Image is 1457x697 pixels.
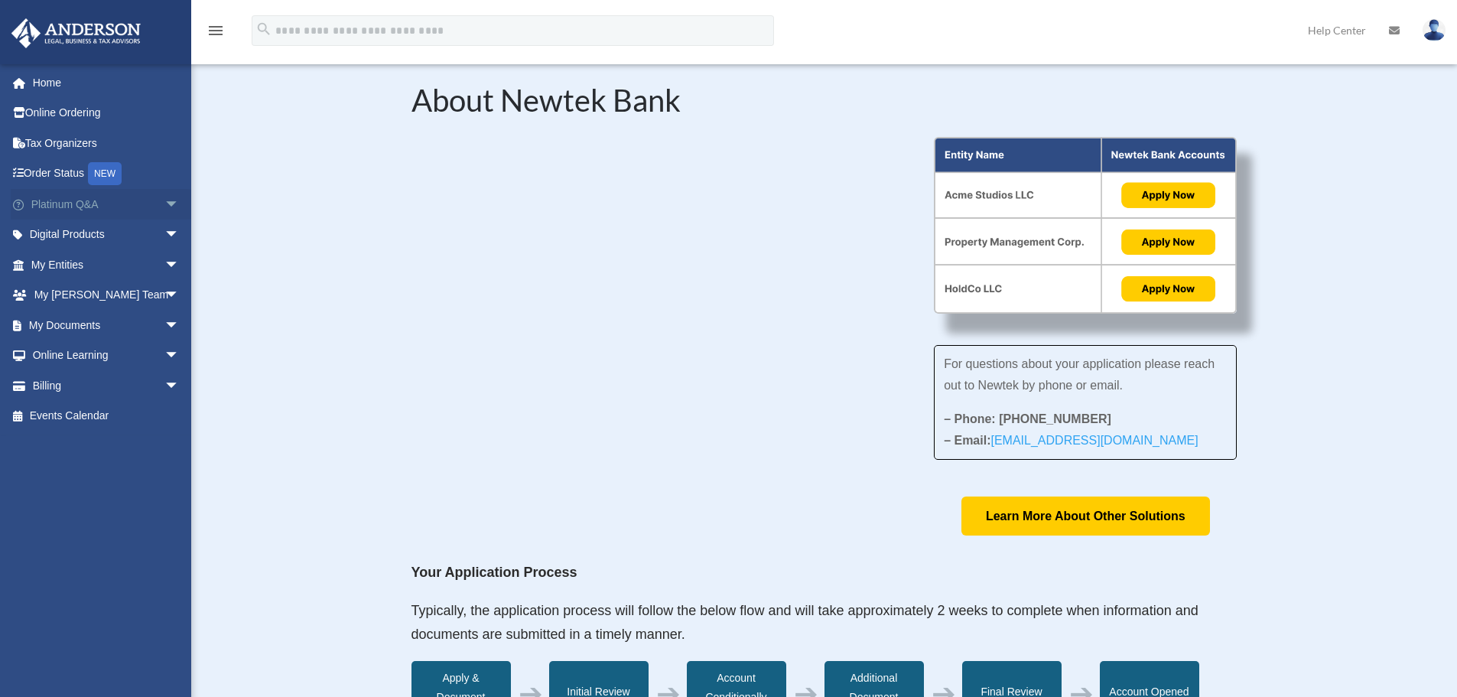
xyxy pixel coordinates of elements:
a: menu [207,27,225,40]
iframe: NewtekOne and Newtek Bank's Partnership with Anderson Advisors [411,137,889,405]
img: About Partnership Graphic (3) [934,137,1237,314]
span: arrow_drop_down [164,189,195,220]
span: arrow_drop_down [164,280,195,311]
span: For questions about your application please reach out to Newtek by phone or email. [944,357,1215,392]
h2: About Newtek Bank [411,85,1237,123]
img: Anderson Advisors Platinum Portal [7,18,145,48]
a: Digital Productsarrow_drop_down [11,220,203,250]
a: Billingarrow_drop_down [11,370,203,401]
span: arrow_drop_down [164,220,195,251]
a: Online Learningarrow_drop_down [11,340,203,371]
a: Online Ordering [11,98,203,129]
a: Home [11,67,203,98]
span: arrow_drop_down [164,340,195,372]
strong: – Phone: [PHONE_NUMBER] [944,412,1111,425]
i: menu [207,21,225,40]
a: Order StatusNEW [11,158,203,190]
a: My Documentsarrow_drop_down [11,310,203,340]
a: Learn More About Other Solutions [961,497,1210,536]
i: search [255,21,272,37]
span: arrow_drop_down [164,310,195,341]
span: arrow_drop_down [164,249,195,281]
a: My Entitiesarrow_drop_down [11,249,203,280]
span: arrow_drop_down [164,370,195,402]
img: User Pic [1423,19,1446,41]
a: Tax Organizers [11,128,203,158]
strong: – Email: [944,434,1198,447]
strong: Your Application Process [411,565,577,580]
a: My [PERSON_NAME] Teamarrow_drop_down [11,280,203,311]
a: [EMAIL_ADDRESS][DOMAIN_NAME] [990,434,1198,454]
span: Typically, the application process will follow the below flow and will take approximately 2 weeks... [411,603,1198,643]
div: NEW [88,162,122,185]
a: Events Calendar [11,401,203,432]
a: Platinum Q&Aarrow_drop_down [11,189,203,220]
